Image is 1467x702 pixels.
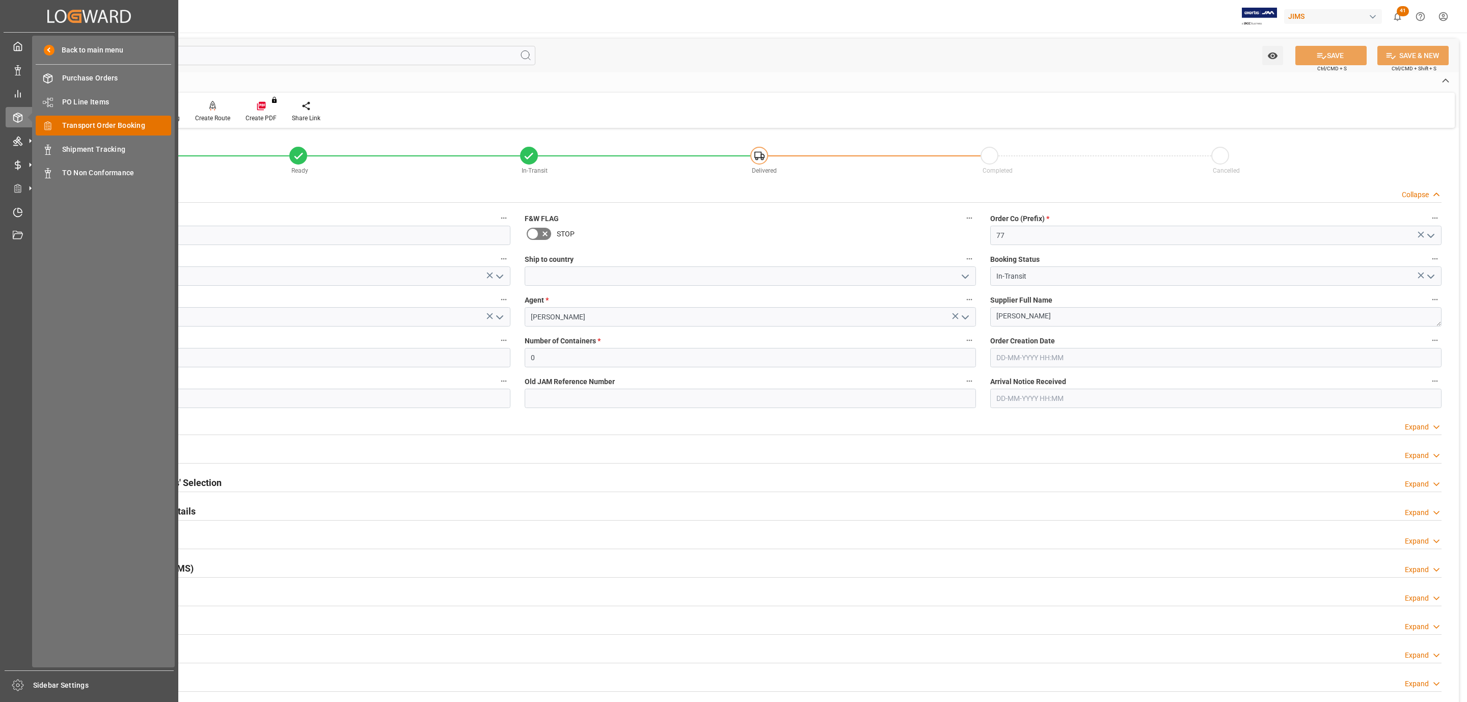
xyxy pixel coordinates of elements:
[1213,167,1240,174] span: Cancelled
[497,211,510,225] button: JAM Reference Number
[990,348,1442,367] input: DD-MM-YYYY HH:MM
[497,374,510,388] button: Ready Date *
[990,376,1066,387] span: Arrival Notice Received
[1423,228,1438,244] button: open menu
[1284,7,1386,26] button: JIMS
[525,376,615,387] span: Old JAM Reference Number
[963,293,976,306] button: Agent *
[990,295,1052,306] span: Supplier Full Name
[1405,622,1429,632] div: Expand
[62,168,172,178] span: TO Non Conformance
[957,268,972,284] button: open menu
[1405,450,1429,461] div: Expand
[292,114,320,123] div: Share Link
[1428,334,1442,347] button: Order Creation Date
[62,73,172,84] span: Purchase Orders
[6,202,173,222] a: Timeslot Management V2
[525,213,559,224] span: F&W FLAG
[1402,190,1429,200] div: Collapse
[36,139,171,159] a: Shipment Tracking
[957,309,972,325] button: open menu
[522,167,548,174] span: In-Transit
[1428,293,1442,306] button: Supplier Full Name
[6,36,173,56] a: My Cockpit
[1392,65,1436,72] span: Ctrl/CMD + Shift + S
[55,45,123,56] span: Back to main menu
[6,226,173,246] a: Document Management
[1284,9,1382,24] div: JIMS
[36,68,171,88] a: Purchase Orders
[1405,564,1429,575] div: Expand
[1405,479,1429,490] div: Expand
[62,144,172,155] span: Shipment Tracking
[47,46,535,65] input: Search Fields
[557,229,575,239] span: STOP
[1377,46,1449,65] button: SAVE & NEW
[1405,679,1429,689] div: Expand
[36,92,171,112] a: PO Line Items
[1409,5,1432,28] button: Help Center
[525,295,549,306] span: Agent
[1428,211,1442,225] button: Order Co (Prefix) *
[1405,536,1429,547] div: Expand
[59,389,510,408] input: DD-MM-YYYY
[1428,374,1442,388] button: Arrival Notice Received
[1405,650,1429,661] div: Expand
[983,167,1013,174] span: Completed
[62,120,172,131] span: Transport Order Booking
[36,163,171,183] a: TO Non Conformance
[1242,8,1277,25] img: Exertis%20JAM%20-%20Email%20Logo.jpg_1722504956.jpg
[990,389,1442,408] input: DD-MM-YYYY HH:MM
[990,213,1049,224] span: Order Co (Prefix)
[963,374,976,388] button: Old JAM Reference Number
[525,254,574,265] span: Ship to country
[752,167,777,174] span: Delivered
[1295,46,1367,65] button: SAVE
[1405,507,1429,518] div: Expand
[36,116,171,136] a: Transport Order Booking
[497,334,510,347] button: Supplier Number
[525,336,601,346] span: Number of Containers
[195,114,230,123] div: Create Route
[33,680,174,691] span: Sidebar Settings
[492,268,507,284] button: open menu
[62,97,172,107] span: PO Line Items
[1423,268,1438,284] button: open menu
[990,254,1040,265] span: Booking Status
[1317,65,1347,72] span: Ctrl/CMD + S
[291,167,308,174] span: Ready
[497,293,510,306] button: Shipment type *
[497,252,510,265] button: Country of Origin (Suffix) *
[492,309,507,325] button: open menu
[1405,593,1429,604] div: Expand
[1428,252,1442,265] button: Booking Status
[6,60,173,79] a: Data Management
[1397,6,1409,16] span: 41
[6,84,173,103] a: My Reports
[59,266,510,286] input: Type to search/select
[963,211,976,225] button: F&W FLAG
[1386,5,1409,28] button: show 41 new notifications
[990,336,1055,346] span: Order Creation Date
[963,334,976,347] button: Number of Containers *
[1262,46,1283,65] button: open menu
[990,307,1442,327] textarea: [PERSON_NAME]
[1405,422,1429,433] div: Expand
[963,252,976,265] button: Ship to country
